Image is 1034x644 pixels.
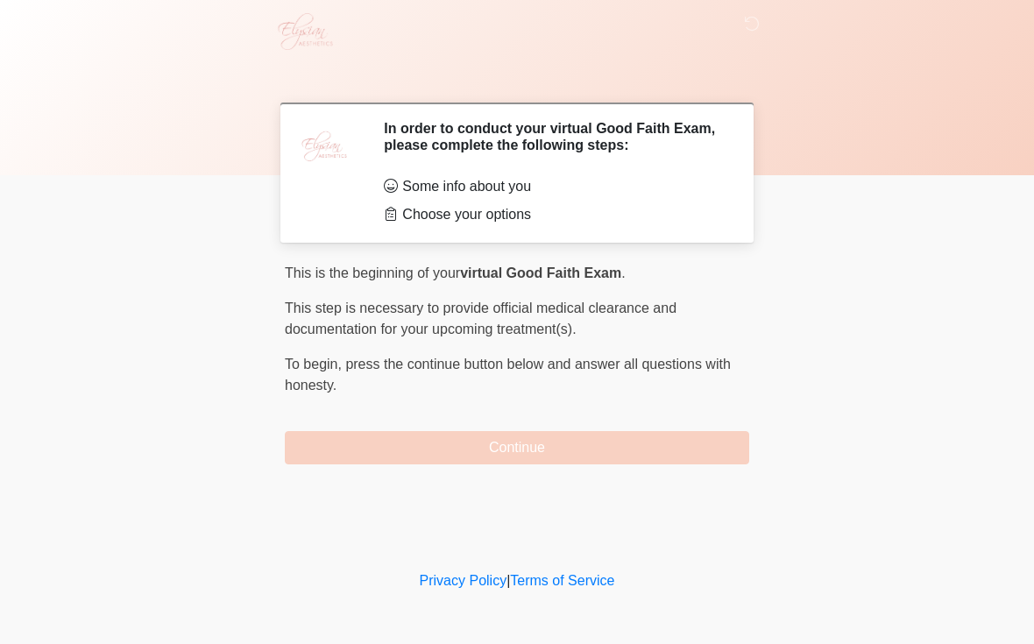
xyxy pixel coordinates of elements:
[510,573,614,588] a: Terms of Service
[506,573,510,588] a: |
[420,573,507,588] a: Privacy Policy
[272,63,762,96] h1: ‎ ‎ ‎ ‎
[460,265,621,280] strong: virtual Good Faith Exam
[285,431,749,464] button: Continue
[621,265,625,280] span: .
[298,120,351,173] img: Agent Avatar
[285,357,345,372] span: To begin,
[267,13,341,50] img: Elysian Aesthetics Logo
[384,120,723,153] h2: In order to conduct your virtual Good Faith Exam, please complete the following steps:
[384,176,723,197] li: Some info about you
[285,265,460,280] span: This is the beginning of your
[285,357,731,393] span: press the continue button below and answer all questions with honesty.
[285,301,676,336] span: This step is necessary to provide official medical clearance and documentation for your upcoming ...
[384,204,723,225] li: Choose your options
